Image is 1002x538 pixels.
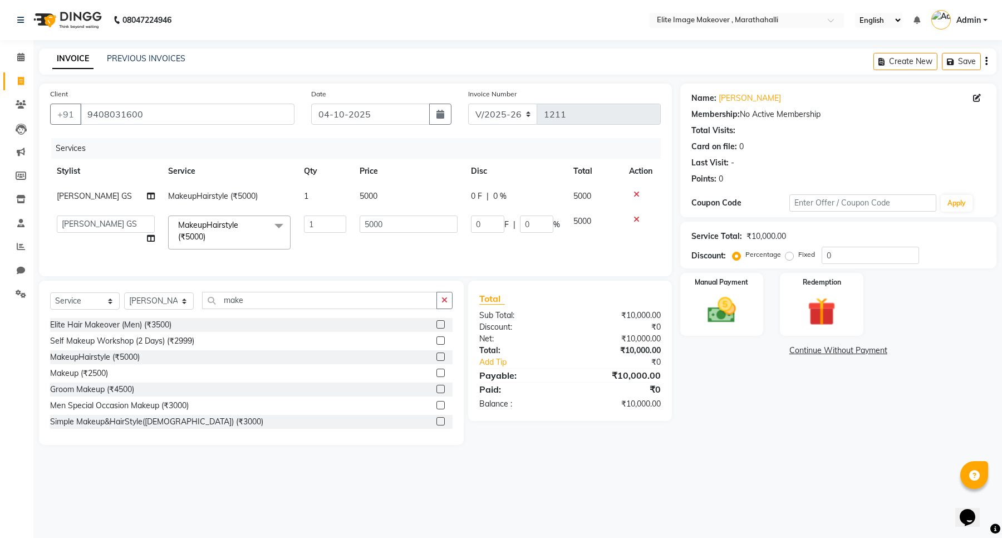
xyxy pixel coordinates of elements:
[691,141,737,153] div: Card on file:
[107,53,185,63] a: PREVIOUS INVOICES
[471,369,570,382] div: Payable:
[178,220,238,242] span: MakeupHairstyle (₹5000)
[570,310,669,321] div: ₹10,000.00
[161,159,297,184] th: Service
[570,345,669,356] div: ₹10,000.00
[682,345,994,356] a: Continue Without Payment
[731,157,734,169] div: -
[719,173,723,185] div: 0
[931,10,951,30] img: Admin
[471,356,587,368] a: Add Tip
[955,493,991,527] iframe: chat widget
[691,231,742,242] div: Service Total:
[464,159,567,184] th: Disc
[789,194,936,212] input: Enter Offer / Coupon Code
[570,383,669,396] div: ₹0
[50,351,140,363] div: MakeupHairstyle (₹5000)
[513,219,515,231] span: |
[122,4,171,36] b: 08047224946
[28,4,105,36] img: logo
[51,138,669,159] div: Services
[573,216,591,226] span: 5000
[570,321,669,333] div: ₹0
[50,400,189,412] div: Men Special Occasion Makeup (₹3000)
[691,250,726,262] div: Discount:
[471,345,570,356] div: Total:
[493,190,507,202] span: 0 %
[586,356,669,368] div: ₹0
[573,191,591,201] span: 5000
[691,157,729,169] div: Last Visit:
[471,321,570,333] div: Discount:
[803,277,841,287] label: Redemption
[745,250,781,260] label: Percentage
[50,384,134,395] div: Groom Makeup (₹4500)
[471,383,570,396] div: Paid:
[50,319,171,331] div: Elite Hair Makeover (Men) (₹3500)
[567,159,622,184] th: Total
[311,89,326,99] label: Date
[80,104,294,125] input: Search by Name/Mobile/Email/Code
[487,190,489,202] span: |
[622,159,661,184] th: Action
[202,292,437,309] input: Search or Scan
[956,14,981,26] span: Admin
[50,335,194,347] div: Self Makeup Workshop (2 Days) (₹2999)
[205,232,210,242] a: x
[695,277,748,287] label: Manual Payment
[798,250,815,260] label: Fixed
[691,92,716,104] div: Name:
[479,293,505,305] span: Total
[471,333,570,345] div: Net:
[50,159,161,184] th: Stylist
[942,53,981,70] button: Save
[799,294,844,329] img: _gift.svg
[468,89,517,99] label: Invoice Number
[360,191,377,201] span: 5000
[353,159,464,184] th: Price
[50,368,108,379] div: Makeup (₹2500)
[739,141,744,153] div: 0
[746,231,786,242] div: ₹10,000.00
[471,190,482,202] span: 0 F
[50,104,81,125] button: +91
[691,197,789,209] div: Coupon Code
[691,125,735,136] div: Total Visits:
[691,109,985,120] div: No Active Membership
[570,333,669,345] div: ₹10,000.00
[57,191,132,201] span: [PERSON_NAME] GS
[297,159,353,184] th: Qty
[471,398,570,410] div: Balance :
[873,53,937,70] button: Create New
[504,219,509,231] span: F
[691,109,740,120] div: Membership:
[570,398,669,410] div: ₹10,000.00
[691,173,716,185] div: Points:
[304,191,308,201] span: 1
[50,89,68,99] label: Client
[699,294,744,326] img: _cash.svg
[719,92,781,104] a: [PERSON_NAME]
[941,195,972,212] button: Apply
[52,49,94,69] a: INVOICE
[168,191,258,201] span: MakeupHairstyle (₹5000)
[553,219,560,231] span: %
[570,369,669,382] div: ₹10,000.00
[471,310,570,321] div: Sub Total:
[50,416,263,428] div: Simple Makeup&HairStyle([DEMOGRAPHIC_DATA]) (₹3000)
